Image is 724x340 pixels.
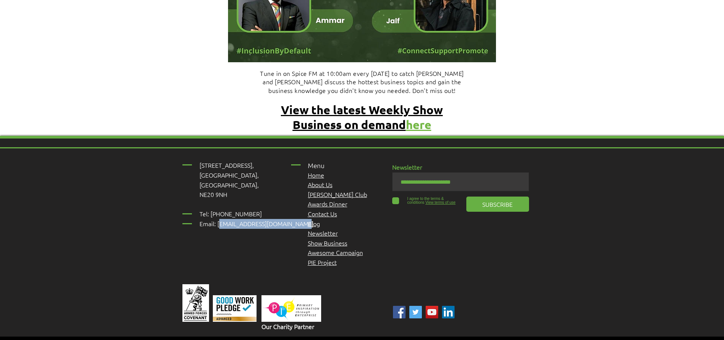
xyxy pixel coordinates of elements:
[260,69,464,94] span: Tune in on Spice FM at 10:00am every [DATE] to catch [PERSON_NAME] and [PERSON_NAME] discuss the ...
[200,181,259,189] span: [GEOGRAPHIC_DATA],
[308,209,337,218] a: Contact Us
[393,306,406,318] img: ABC
[308,219,320,228] a: Blog
[442,306,455,318] img: Linked In
[482,200,513,208] span: SUBSCRIBE
[308,190,367,198] a: [PERSON_NAME] Club
[261,322,314,331] span: Our Charity Partner
[406,117,431,132] span: here
[393,306,455,318] ul: Social Bar
[308,258,337,266] a: PIE Project
[281,102,443,132] span: View the latest Weekly Show Business on demand
[392,163,422,171] span: Newsletter
[200,209,314,228] span: Tel: [PHONE_NUMBER] Email: [EMAIL_ADDRESS][DOMAIN_NAME]
[200,171,259,179] span: [GEOGRAPHIC_DATA],
[200,161,254,169] span: [STREET_ADDRESS],
[308,180,333,189] a: About Us
[308,229,338,237] a: Newsletter
[425,200,456,205] a: View terms of use
[308,239,347,247] a: Show Business
[425,200,455,205] span: View terms of use
[409,306,422,318] img: ABC
[426,306,438,318] img: YouTube
[281,102,443,132] a: View the latest Weekly Show Business on demandhere
[308,200,347,208] a: Awards Dinner
[308,161,325,170] span: Menu
[308,171,324,179] a: Home
[407,197,444,205] span: I agree to the terms & conditions
[308,248,363,257] span: Awesome Campaign
[466,197,529,212] button: SUBSCRIBE
[200,190,227,198] span: NE20 9NH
